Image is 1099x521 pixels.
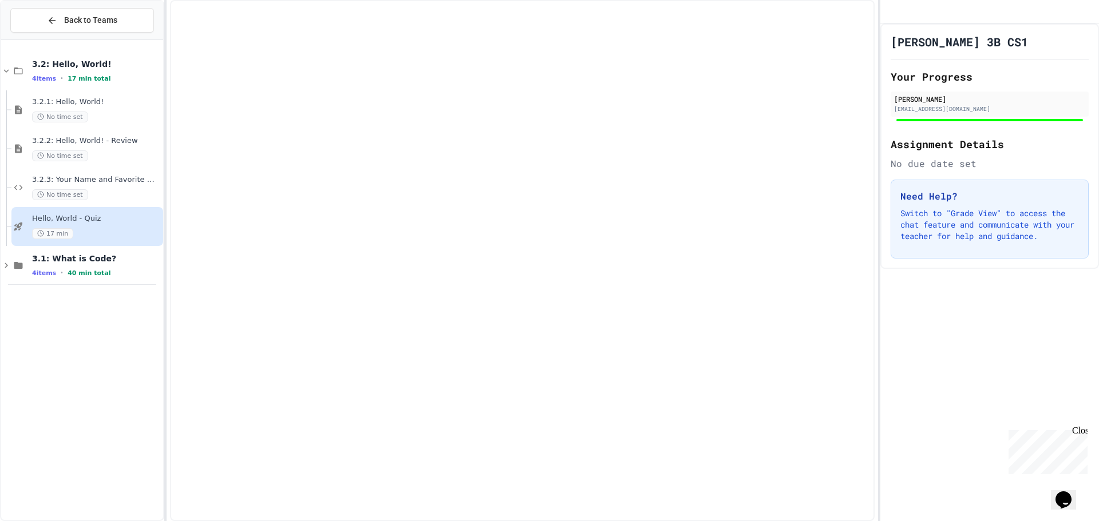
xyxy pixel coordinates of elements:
span: No time set [32,112,88,122]
span: 40 min total [68,269,110,277]
span: 3.2.3: Your Name and Favorite Movie [32,175,161,185]
div: [PERSON_NAME] [894,94,1085,104]
div: Chat with us now!Close [5,5,79,73]
span: 17 min total [68,75,110,82]
h1: [PERSON_NAME] 3B CS1 [891,34,1028,50]
span: 4 items [32,269,56,277]
span: • [61,268,63,277]
span: 3.2: Hello, World! [32,59,161,69]
h2: Your Progress [891,69,1089,85]
span: No time set [32,189,88,200]
div: [EMAIL_ADDRESS][DOMAIN_NAME] [894,105,1085,113]
span: 3.2.2: Hello, World! - Review [32,136,161,146]
iframe: chat widget [1004,425,1088,474]
p: Switch to "Grade View" to access the chat feature and communicate with your teacher for help and ... [900,208,1079,242]
h2: Assignment Details [891,136,1089,152]
h3: Need Help? [900,189,1079,203]
button: Back to Teams [10,8,154,33]
span: • [61,74,63,83]
span: Hello, World - Quiz [32,214,161,224]
div: No due date set [891,157,1089,170]
iframe: chat widget [1051,475,1088,510]
span: 3.1: What is Code? [32,253,161,264]
span: Back to Teams [64,14,117,26]
span: 17 min [32,228,73,239]
span: No time set [32,150,88,161]
span: 3.2.1: Hello, World! [32,97,161,107]
span: 4 items [32,75,56,82]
